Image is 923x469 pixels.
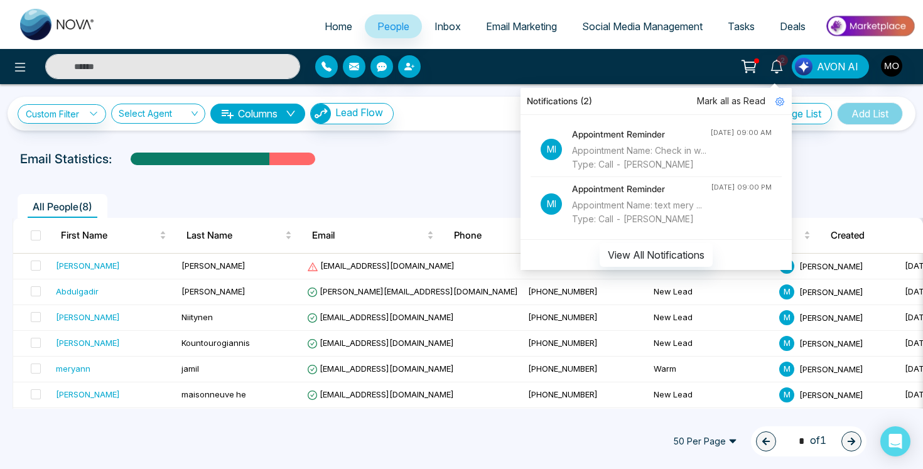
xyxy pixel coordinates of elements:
span: Lead Flow [335,106,383,119]
span: [PERSON_NAME] [799,312,863,322]
a: Tasks [715,14,767,38]
div: [PERSON_NAME] [56,337,120,349]
th: Last Name [176,218,302,253]
img: Lead Flow [311,104,331,124]
span: M [779,387,794,402]
th: First Name [51,218,176,253]
div: Appointment Name: Check in w... Type: Call - [PERSON_NAME] [572,144,710,171]
span: [PERSON_NAME] [799,338,863,348]
span: M [779,362,794,377]
span: Phone [454,228,550,243]
a: Social Media Management [569,14,715,38]
span: Home [325,20,352,33]
span: M [779,284,794,299]
span: [PHONE_NUMBER] [528,389,598,399]
span: [PHONE_NUMBER] [528,286,598,296]
span: Social Media Management [582,20,703,33]
a: 2 [762,55,792,77]
span: of 1 [791,433,826,450]
p: Email Statistics: [20,149,112,168]
img: Lead Flow [795,58,812,75]
td: Warm [649,357,774,382]
span: [EMAIL_ADDRESS][DOMAIN_NAME] [307,338,454,348]
span: [PERSON_NAME] [799,364,863,374]
span: Tasks [728,20,755,33]
span: People [377,20,409,33]
span: Email Marketing [486,20,557,33]
div: [DATE] 09:00 AM [710,127,772,138]
span: M [779,310,794,325]
a: Custom Filter [18,104,106,124]
span: First Name [61,228,157,243]
img: User Avatar [881,55,902,77]
td: New Lead [649,279,774,305]
td: New Lead [649,382,774,408]
span: Niitynen [181,312,213,322]
button: Columnsdown [210,104,305,124]
span: [PERSON_NAME] [181,261,246,271]
span: Inbox [435,20,461,33]
span: AVON AI [817,59,858,74]
div: [PERSON_NAME] [56,259,120,272]
div: meryann [56,362,90,375]
button: Lead Flow [310,103,394,124]
a: Lead FlowLead Flow [305,103,394,124]
span: [EMAIL_ADDRESS][DOMAIN_NAME] [307,364,454,374]
button: Manage List [755,103,832,124]
span: Deals [780,20,806,33]
th: Email [302,218,444,253]
span: maisonneuve he [181,389,246,399]
p: Mi [541,139,562,160]
span: [EMAIL_ADDRESS][DOMAIN_NAME] [307,261,455,271]
div: Notifications (2) [521,88,792,115]
span: [PERSON_NAME][EMAIL_ADDRESS][DOMAIN_NAME] [307,286,518,296]
span: Kountourogiannis [181,338,250,348]
img: Nova CRM Logo [20,9,95,40]
span: Email [312,228,424,243]
span: 50 Per Page [664,431,746,451]
span: [EMAIL_ADDRESS][DOMAIN_NAME] [307,312,454,322]
button: View All Notifications [600,243,713,267]
span: [PERSON_NAME] [181,286,246,296]
div: [DATE] 09:00 PM [711,182,772,193]
p: Mi [541,193,562,215]
img: Market-place.gif [824,12,915,40]
div: [PERSON_NAME] [56,311,120,323]
span: Last Name [186,228,283,243]
span: [PHONE_NUMBER] [528,364,598,374]
span: [PERSON_NAME] [799,286,863,296]
a: View All Notifications [600,249,713,259]
span: All People ( 8 ) [28,200,97,213]
a: Inbox [422,14,473,38]
span: jamil [181,364,199,374]
div: Appointment Name: text mery ... Type: Call - [PERSON_NAME] [572,198,711,226]
a: Deals [767,14,818,38]
div: [PERSON_NAME] [56,388,120,401]
div: Open Intercom Messenger [880,426,910,456]
button: AVON AI [792,55,869,78]
th: Phone [444,218,569,253]
td: New Lead [649,305,774,331]
span: Mark all as Read [697,94,765,108]
a: Home [312,14,365,38]
span: [PHONE_NUMBER] [528,312,598,322]
a: People [365,14,422,38]
h4: Appointment Reminder [572,182,711,196]
span: down [286,109,296,119]
span: [EMAIL_ADDRESS][DOMAIN_NAME] [307,389,454,399]
td: New Lead [649,331,774,357]
span: [PERSON_NAME] [799,389,863,399]
span: M [779,336,794,351]
h4: Appointment Reminder [572,127,710,141]
td: New Lead [649,408,774,434]
span: 2 [777,55,788,66]
a: Email Marketing [473,14,569,38]
span: [PERSON_NAME] [799,261,863,271]
span: [PHONE_NUMBER] [528,338,598,348]
div: Abdulgadir [56,285,99,298]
